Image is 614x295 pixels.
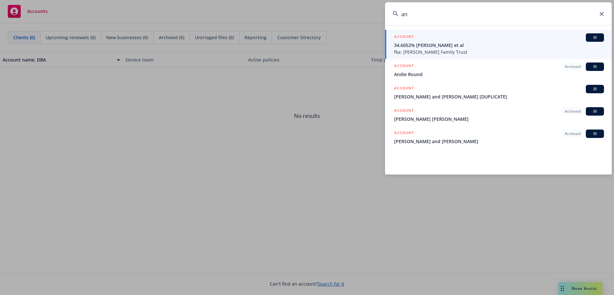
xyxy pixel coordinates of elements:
[385,126,612,148] a: ACCOUNTArchivedBI[PERSON_NAME] and [PERSON_NAME]
[394,138,604,145] span: [PERSON_NAME] and [PERSON_NAME]
[588,86,601,92] span: BI
[385,104,612,126] a: ACCOUNTArchivedBI[PERSON_NAME] [PERSON_NAME]
[394,71,604,78] span: Andie Round
[588,35,601,40] span: BI
[385,2,612,26] input: Search...
[394,42,604,49] span: 34.6052% [PERSON_NAME] et al
[385,30,612,59] a: ACCOUNTBI34.6052% [PERSON_NAME] et alfka: [PERSON_NAME] Family Trust
[394,62,414,70] h5: ACCOUNT
[394,130,414,137] h5: ACCOUNT
[394,49,604,55] span: fka: [PERSON_NAME] Family Trust
[588,108,601,114] span: BI
[394,116,604,122] span: [PERSON_NAME] [PERSON_NAME]
[394,107,414,115] h5: ACCOUNT
[565,108,581,114] span: Archived
[394,85,414,93] h5: ACCOUNT
[588,131,601,137] span: BI
[588,64,601,70] span: BI
[385,81,612,104] a: ACCOUNTBI[PERSON_NAME] and [PERSON_NAME] [DUPLICATE]
[394,93,604,100] span: [PERSON_NAME] and [PERSON_NAME] [DUPLICATE]
[385,59,612,81] a: ACCOUNTArchivedBIAndie Round
[394,33,414,41] h5: ACCOUNT
[565,64,581,70] span: Archived
[565,131,581,137] span: Archived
